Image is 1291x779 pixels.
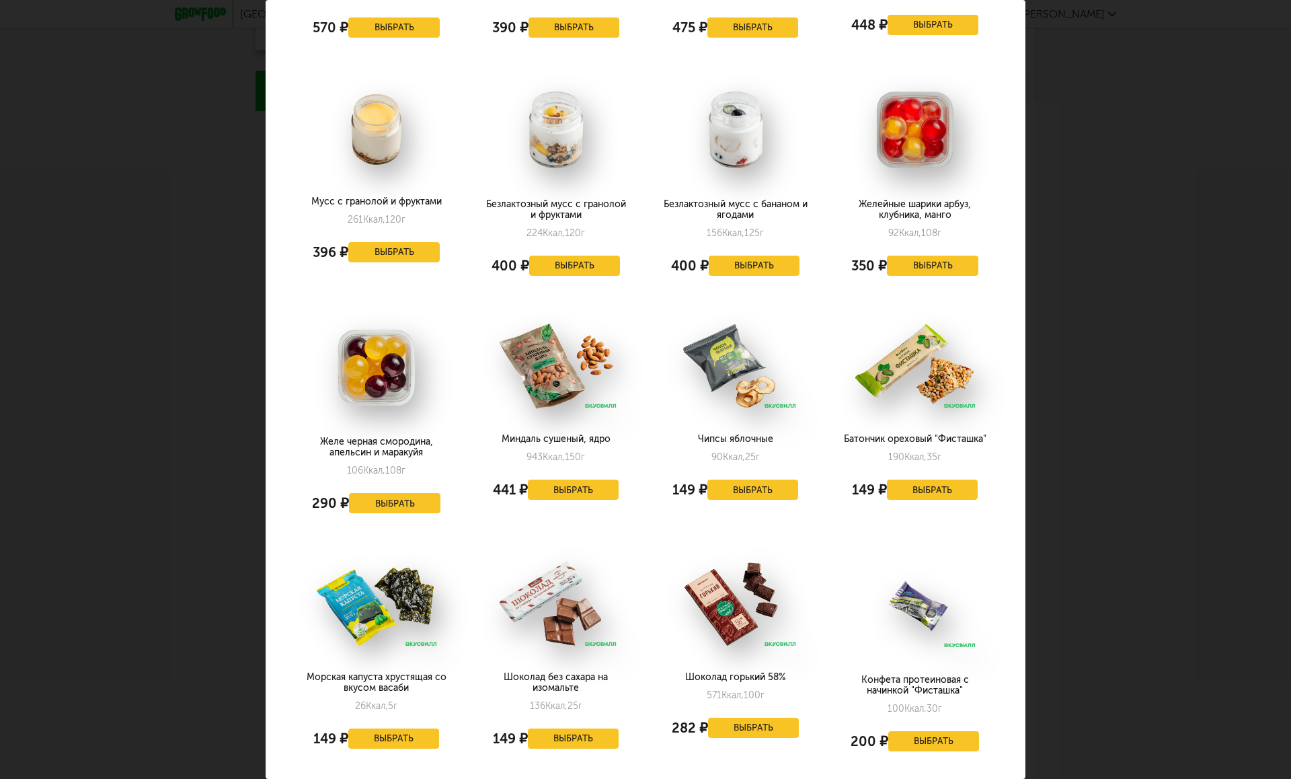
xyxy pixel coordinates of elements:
[303,196,450,207] div: Мусс с гранолой и фруктами
[756,451,760,463] span: г
[662,672,809,683] div: Шоколад горький 58%
[348,729,440,749] button: Выбрать
[851,728,888,755] div: 200 ₽
[707,227,764,239] div: 156 125
[938,703,942,714] span: г
[363,465,385,476] span: Ккал,
[492,14,529,41] div: 390 ₽
[348,214,405,225] div: 261 120
[303,672,450,694] div: Морская капуста хрустящая со вкусом васаби
[530,700,582,712] div: 136 25
[671,252,709,279] div: 400 ₽
[888,703,942,714] div: 100 30
[526,451,585,463] div: 943 150
[888,227,941,239] div: 92 108
[760,690,765,701] span: г
[904,451,927,463] span: Ккал,
[708,718,799,738] button: Выбрать
[662,199,809,221] div: Безлактозный мусс с бананом и ягодами
[662,434,809,445] div: Чипсы яблочные
[545,700,568,712] span: Ккал,
[904,703,927,714] span: Ккал,
[493,725,528,752] div: 149 ₽
[672,83,799,177] img: big_3dl2Oiey4YLz8DH2.png
[347,465,405,476] div: 106 108
[722,227,744,239] span: Ккал,
[313,558,440,650] img: big_roXt81frokm2y8ft.png
[851,558,979,653] img: big_u2CKyFUaQolqdWgV.png
[313,14,348,41] div: 570 ₽
[312,490,349,517] div: 290 ₽
[899,227,921,239] span: Ккал,
[581,451,585,463] span: г
[526,227,585,239] div: 224 120
[672,714,708,741] div: 282 ₽
[711,451,760,463] div: 90 25
[492,83,620,177] img: big_HCeLvrq5ZuDW6KBV.png
[851,83,979,177] img: big_PKzRq2e5dLj5eUuB.png
[841,199,988,221] div: Желейные шарики арбуз, клубника, манго
[707,17,799,38] button: Выбрать
[851,11,888,38] div: 448 ₽
[937,451,941,463] span: г
[401,214,405,225] span: г
[888,15,979,35] button: Выбрать
[482,199,629,221] div: Безлактозный мусс с гранолой и фруктами
[482,434,629,445] div: Миндаль сушеный, ядро
[492,558,620,650] img: big_p5L6hhdukh5Y9AMf.png
[492,321,620,412] img: big_RHCThfFg07zPqtRn.png
[760,227,764,239] span: г
[401,465,405,476] span: г
[528,480,619,500] button: Выбрать
[363,214,385,225] span: Ккал,
[349,493,440,513] button: Выбрать
[355,700,397,712] div: 26 5
[851,252,887,279] div: 350 ₽
[888,451,941,463] div: 190 35
[672,14,707,41] div: 475 ₽
[581,227,585,239] span: г
[578,700,582,712] span: г
[529,256,621,276] button: Выбрать
[493,476,528,503] div: 441 ₽
[721,690,744,701] span: Ккал,
[313,83,440,174] img: big_t6kzYlYtV5opjOIL.png
[348,242,440,262] button: Выбрать
[888,731,980,751] button: Выбрать
[313,239,348,266] div: 396 ₽
[707,690,765,701] div: 571 100
[313,321,440,415] img: big_eM9CPAtHQV3nKwWv.png
[709,256,800,276] button: Выбрать
[543,227,565,239] span: Ккал,
[887,256,978,276] button: Выбрать
[528,729,619,749] button: Выбрать
[482,672,629,694] div: Шоколад без сахара на изомальте
[529,17,620,38] button: Выбрать
[672,476,707,503] div: 149 ₽
[492,252,529,279] div: 400 ₽
[366,700,388,712] span: Ккал,
[672,558,799,650] img: big_2aRYlPL9YaKFMUeJ.png
[723,451,745,463] span: Ккал,
[937,227,941,239] span: г
[543,451,565,463] span: Ккал,
[348,17,440,38] button: Выбрать
[841,675,988,696] div: Конфета протеиновая с начинкой "Фисташка"
[672,321,799,412] img: big_6k2VAfzvDCSQj5XW.png
[852,476,887,503] div: 149 ₽
[841,434,988,445] div: Батончик ореховый "Фисташка"
[887,480,978,500] button: Выбрать
[313,725,348,752] div: 149 ₽
[707,480,799,500] button: Выбрать
[851,321,979,412] img: big_DqMDf72cxEUMEQGT.png
[393,700,397,712] span: г
[303,437,450,458] div: Желе черная смородина, апельсин и маракуйя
